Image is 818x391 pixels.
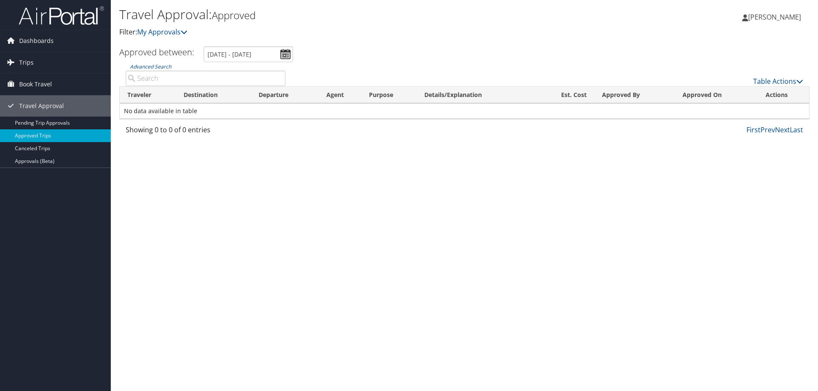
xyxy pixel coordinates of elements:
th: Details/Explanation [417,87,537,103]
th: Purpose [361,87,417,103]
span: [PERSON_NAME] [748,12,801,22]
th: Departure: activate to sort column ascending [251,87,319,103]
input: [DATE] - [DATE] [204,46,293,62]
h3: Approved between: [119,46,194,58]
span: Book Travel [19,74,52,95]
a: Advanced Search [130,63,171,70]
td: No data available in table [120,103,809,119]
span: Travel Approval [19,95,64,117]
input: Advanced Search [126,71,285,86]
a: [PERSON_NAME] [742,4,809,30]
th: Traveler: activate to sort column ascending [120,87,176,103]
h1: Travel Approval: [119,6,579,23]
p: Filter: [119,27,579,38]
span: Dashboards [19,30,54,51]
div: Showing 0 to 0 of 0 entries [126,125,285,139]
th: Actions [758,87,809,103]
a: Next [775,125,790,134]
small: Approved [212,8,256,22]
a: My Approvals [137,27,187,37]
th: Approved On: activate to sort column ascending [675,87,758,103]
th: Est. Cost: activate to sort column ascending [537,87,594,103]
th: Approved By: activate to sort column ascending [594,87,675,103]
th: Agent [319,87,361,103]
a: Last [790,125,803,134]
span: Trips [19,52,34,73]
th: Destination: activate to sort column ascending [176,87,251,103]
a: First [746,125,760,134]
img: airportal-logo.png [19,6,104,26]
a: Table Actions [753,77,803,86]
a: Prev [760,125,775,134]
